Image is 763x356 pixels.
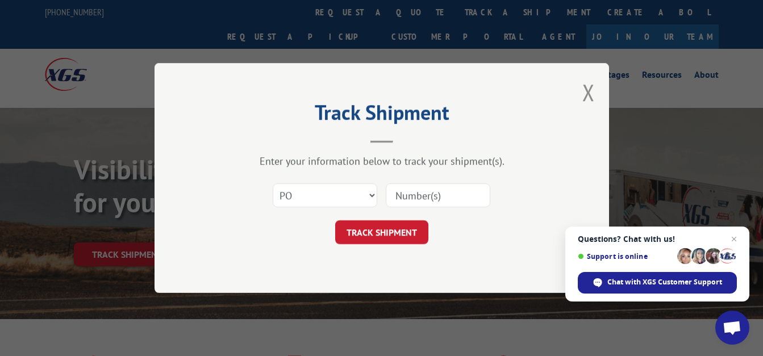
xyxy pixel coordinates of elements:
[582,77,595,107] button: Close modal
[211,104,552,126] h2: Track Shipment
[578,272,737,294] div: Chat with XGS Customer Support
[578,234,737,244] span: Questions? Chat with us!
[578,252,673,261] span: Support is online
[727,232,741,246] span: Close chat
[715,311,749,345] div: Open chat
[607,277,722,287] span: Chat with XGS Customer Support
[335,220,428,244] button: TRACK SHIPMENT
[386,183,490,207] input: Number(s)
[211,154,552,167] div: Enter your information below to track your shipment(s).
